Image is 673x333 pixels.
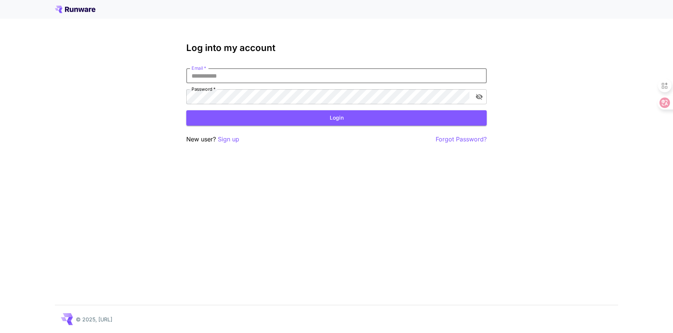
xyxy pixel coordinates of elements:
[472,90,486,103] button: toggle password visibility
[186,110,487,126] button: Login
[76,315,112,323] p: © 2025, [URL]
[218,135,239,144] button: Sign up
[436,135,487,144] button: Forgot Password?
[186,135,239,144] p: New user?
[192,65,206,71] label: Email
[186,43,487,53] h3: Log into my account
[192,86,216,92] label: Password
